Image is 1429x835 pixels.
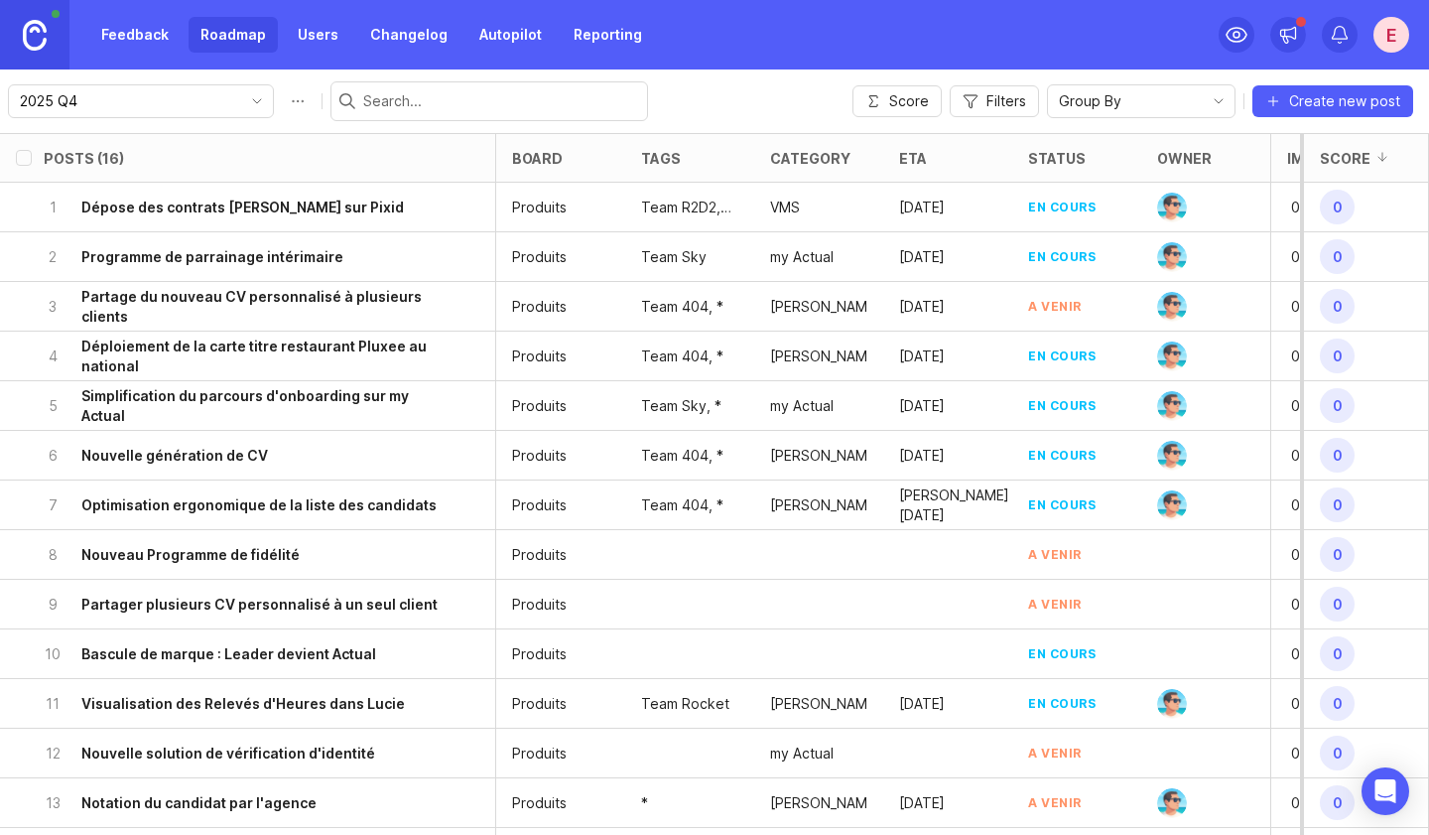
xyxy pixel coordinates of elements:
[189,17,278,53] a: Roadmap
[1320,190,1355,224] span: 0
[1028,745,1082,762] div: a venir
[44,595,62,615] p: 9
[81,495,437,515] h6: Optimisation ergonomique de la liste des candidats
[44,679,440,728] button: 11Visualisation des Relevés d'Heures dans Lucie
[899,247,945,267] p: [DATE]
[770,446,867,466] p: [PERSON_NAME]
[1287,442,1349,470] p: 0
[81,595,438,615] h6: Partager plusieurs CV personnalisé à un seul client
[770,297,867,317] p: [PERSON_NAME]
[1320,537,1355,572] span: 0
[512,151,563,166] div: board
[81,644,376,664] h6: Bascule de marque : Leader devient Actual
[81,744,375,764] h6: Nouvelle solution de vérification d'identité
[1059,90,1121,112] span: Group By
[512,793,567,813] p: Produits
[44,495,62,515] p: 7
[44,332,440,380] button: 4Déploiement de la carte titre restaurant Pluxee au national
[1157,193,1187,222] img: Benjamin Hareau
[1028,248,1096,265] div: en cours
[641,198,738,217] p: Team R2D2, Team Rocket, *
[1157,242,1187,272] img: Benjamin Hareau
[1157,490,1187,520] img: Benjamin Hareau
[512,595,567,615] div: Produits
[512,396,567,416] div: Produits
[899,446,945,466] p: [DATE]
[1028,794,1082,811] div: a venir
[770,347,867,366] p: [PERSON_NAME]
[512,744,567,764] p: Produits
[1287,789,1349,817] p: 0
[899,198,945,217] p: [DATE]
[770,151,850,166] div: category
[1157,342,1187,371] img: Benjamin Hareau
[641,247,707,267] p: Team Sky
[1287,293,1349,321] p: 0
[286,17,350,53] a: Users
[81,198,404,217] h6: Dépose des contrats [PERSON_NAME] sur Pixid
[770,495,867,515] p: [PERSON_NAME]
[1157,788,1187,818] img: Benjamin Hareau
[1287,194,1349,221] p: 0
[44,151,124,166] div: Posts (16)
[44,530,440,579] button: 8Nouveau Programme de fidélité
[44,347,62,366] p: 4
[44,644,62,664] p: 10
[1157,689,1187,719] img: Benjamin Hareau
[44,396,62,416] p: 5
[512,347,567,366] div: Produits
[358,17,459,53] a: Changelog
[770,694,867,714] div: Lucie
[512,198,567,217] p: Produits
[770,347,867,366] div: Lucie
[899,793,945,813] p: [DATE]
[1028,496,1096,513] div: en cours
[44,297,62,317] p: 3
[1157,151,1212,166] div: owner
[1320,151,1370,166] div: Score
[512,495,567,515] p: Produits
[1287,640,1349,668] p: 0
[1287,491,1349,519] p: 0
[1320,289,1355,324] span: 0
[1320,587,1355,622] span: 0
[770,495,867,515] div: Lucie
[950,85,1039,117] button: Filters
[770,198,800,217] div: VMS
[1028,348,1096,364] div: en cours
[44,580,440,628] button: 9Partager plusieurs CV personnalisé à un seul client
[770,247,834,267] p: my Actual
[8,84,274,118] div: toggle menu
[81,386,440,426] h6: Simplification du parcours d'onboarding sur my Actual
[899,151,927,166] div: eta
[641,297,723,317] p: Team 404, *
[1203,93,1234,109] svg: toggle icon
[641,495,723,515] div: Team 404, *
[770,694,867,714] p: [PERSON_NAME]
[641,446,723,466] p: Team 404, *
[899,486,1009,525] p: [PERSON_NAME][DATE]
[1320,339,1355,373] span: 0
[641,396,721,416] p: Team Sky, *
[641,347,723,366] p: Team 404, *
[512,694,567,714] p: Produits
[44,232,440,281] button: 2Programme de parrainage intérimaire
[44,431,440,480] button: 6Nouvelle génération de CV
[1320,736,1355,770] span: 0
[44,729,440,777] button: 12Nouvelle solution de vérification d'identité
[562,17,654,53] a: Reporting
[1028,397,1096,414] div: en cours
[1028,695,1096,712] div: en cours
[512,545,567,565] p: Produits
[770,396,834,416] p: my Actual
[1157,292,1187,322] img: Benjamin Hareau
[1157,441,1187,471] img: Benjamin Hareau
[1320,686,1355,721] span: 0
